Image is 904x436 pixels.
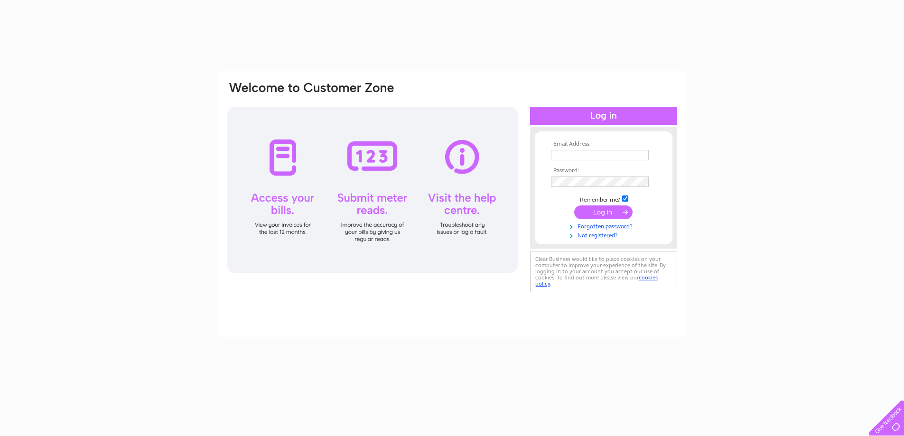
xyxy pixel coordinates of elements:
[551,221,659,230] a: Forgotten password?
[530,251,677,292] div: Clear Business would like to place cookies on your computer to improve your experience of the sit...
[549,141,659,148] th: Email Address:
[574,205,633,219] input: Submit
[549,167,659,174] th: Password:
[549,194,659,204] td: Remember me?
[535,274,658,287] a: cookies policy
[551,230,659,239] a: Not registered?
